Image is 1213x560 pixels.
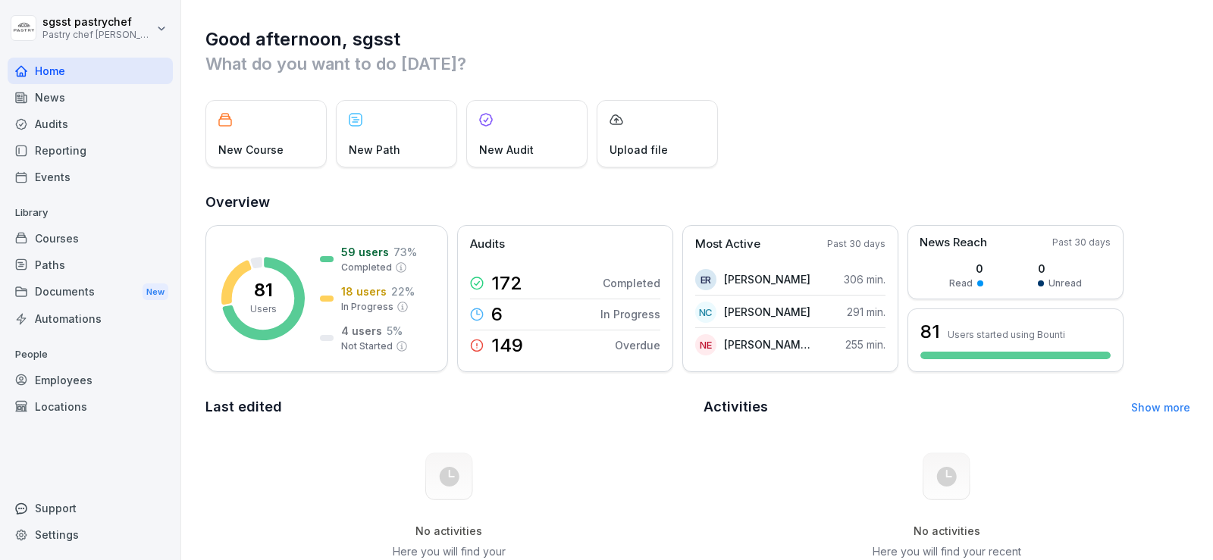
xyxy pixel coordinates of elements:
[695,334,716,355] div: NE
[844,271,885,287] p: 306 min.
[8,252,173,278] a: Paths
[372,524,525,538] h5: No activities
[8,495,173,521] div: Support
[8,278,173,306] div: Documents
[8,393,173,420] a: Locations
[341,339,393,353] p: Not Started
[8,343,173,367] p: People
[724,304,810,320] p: [PERSON_NAME]
[341,261,392,274] p: Completed
[8,58,173,84] a: Home
[8,84,173,111] a: News
[695,302,716,323] div: NC
[341,323,382,339] p: 4 users
[847,304,885,320] p: 291 min.
[254,281,273,299] p: 81
[1038,261,1082,277] p: 0
[205,27,1190,52] h1: Good afternoon, sgsst
[1048,277,1082,290] p: Unread
[920,319,940,345] h3: 81
[205,52,1190,76] p: What do you want to do [DATE]?
[8,225,173,252] a: Courses
[603,275,660,291] p: Completed
[42,30,153,40] p: Pastry chef [PERSON_NAME] y Cocina gourmet
[949,261,983,277] p: 0
[218,142,284,158] p: New Course
[8,137,173,164] a: Reporting
[491,305,503,324] p: 6
[948,329,1065,340] p: Users started using Bounti
[479,142,534,158] p: New Audit
[695,236,760,253] p: Most Active
[8,305,173,332] a: Automations
[205,396,693,418] h2: Last edited
[827,237,885,251] p: Past 30 days
[391,283,415,299] p: 22 %
[845,336,885,352] p: 255 min.
[8,164,173,190] a: Events
[610,142,668,158] p: Upload file
[393,244,417,260] p: 73 %
[8,201,173,225] p: Library
[1131,401,1190,414] a: Show more
[143,283,168,301] div: New
[600,306,660,322] p: In Progress
[695,269,716,290] div: ER
[387,323,403,339] p: 5 %
[724,336,811,352] p: [PERSON_NAME] [PERSON_NAME]
[724,271,810,287] p: [PERSON_NAME]
[8,367,173,393] a: Employees
[341,244,389,260] p: 59 users
[491,274,522,293] p: 172
[250,302,277,316] p: Users
[470,236,505,253] p: Audits
[949,277,973,290] p: Read
[8,278,173,306] a: DocumentsNew
[341,283,387,299] p: 18 users
[704,396,768,418] h2: Activities
[205,192,1190,213] h2: Overview
[349,142,400,158] p: New Path
[491,336,523,355] p: 149
[8,521,173,548] a: Settings
[615,337,660,353] p: Overdue
[1052,236,1111,249] p: Past 30 days
[870,524,1023,538] h5: No activities
[42,16,153,29] p: sgsst pastrychef
[920,234,987,252] p: News Reach
[341,300,393,314] p: In Progress
[8,111,173,137] a: Audits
